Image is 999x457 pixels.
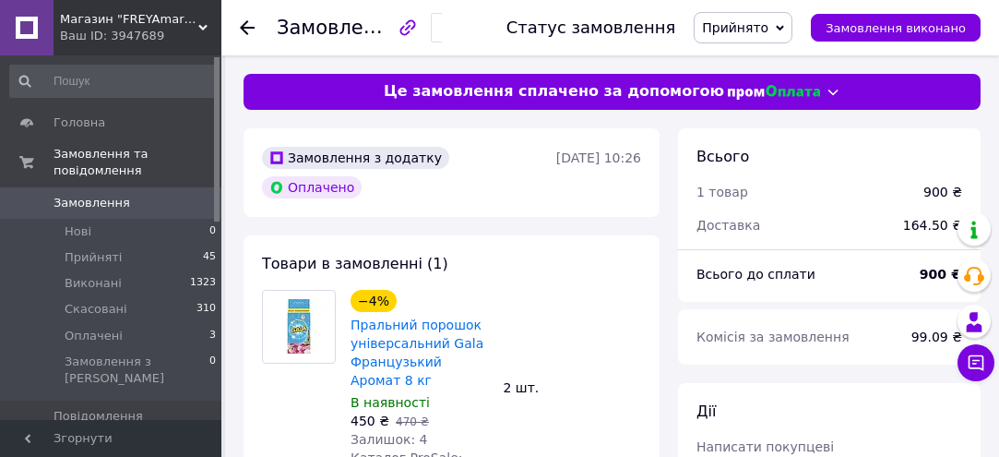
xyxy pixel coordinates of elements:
b: 900 ₴ [920,267,962,282]
div: Статус замовлення [506,18,676,37]
span: Доставка [696,218,760,233]
span: Оплачені [65,328,123,344]
div: Оплачено [262,176,362,198]
img: Пральний порошок універсальний Gala Французький Аромат 8 кг [263,299,335,354]
span: 310 [196,301,216,318]
a: Пральний порошок універсальний Gala Французький Аромат 8 кг [351,318,483,388]
span: 0 [209,223,216,240]
time: [DATE] 10:26 [556,150,641,165]
span: Виконані [65,275,122,292]
span: 99.09 ₴ [911,330,962,344]
div: 164.50 ₴ [892,205,973,246]
button: Замовлення виконано [811,14,981,42]
span: 470 ₴ [396,415,429,428]
span: Магазин "FREYAmarket" [60,11,198,28]
span: Дії [696,403,716,420]
span: Замовлення виконано [826,21,966,35]
div: Ваш ID: 3947689 [60,28,221,44]
span: 1323 [190,275,216,292]
span: 45 [203,249,216,266]
span: Написати покупцеві [696,439,834,454]
span: Це замовлення сплачено за допомогою [384,81,724,102]
button: Чат з покупцем [957,344,994,381]
span: Замовлення та повідомлення [54,146,221,179]
div: −4% [351,290,397,312]
span: Прийняті [65,249,122,266]
span: Замовлення [277,17,400,39]
span: Замовлення з [PERSON_NAME] [65,354,209,387]
span: Залишок: 4 [351,432,428,447]
div: 2 шт. [496,375,649,401]
span: Комісія за замовлення [696,330,850,344]
span: 1 товар [696,185,748,199]
span: 0 [209,354,216,387]
span: В наявності [351,395,430,410]
span: Головна [54,114,105,131]
span: Повідомлення [54,408,143,425]
span: Всього до сплати [696,267,815,282]
div: Замовлення з додатку [262,147,449,169]
span: Прийнято [702,20,768,35]
div: 900 ₴ [923,183,962,201]
span: Замовлення [54,195,130,211]
span: Всього [696,148,749,165]
div: Повернутися назад [240,18,255,37]
span: Скасовані [65,301,127,318]
span: Товари в замовленні (1) [262,255,448,272]
span: 450 ₴ [351,414,389,428]
input: Пошук [9,65,218,98]
span: 3 [209,328,216,344]
span: Нові [65,223,91,240]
